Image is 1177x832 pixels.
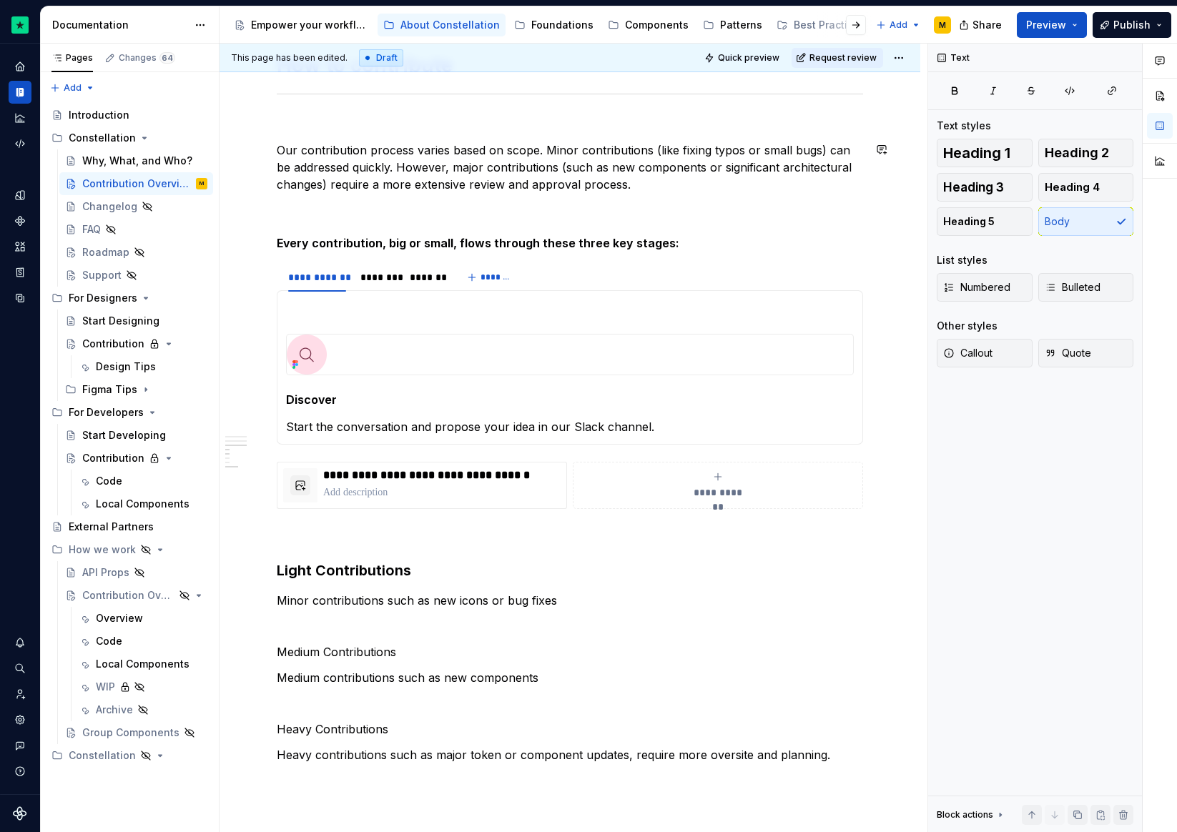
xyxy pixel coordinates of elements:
span: Add [64,82,82,94]
span: Numbered [943,280,1010,294]
button: Publish [1093,12,1171,38]
div: Local Components [96,497,189,511]
div: FAQ [82,222,101,237]
h3: Light Contributions [277,560,863,580]
div: Documentation [52,18,187,32]
div: Group Components [82,725,179,740]
span: Publish [1113,18,1151,32]
span: Heading 2 [1045,146,1109,160]
span: Heading 3 [943,180,1004,194]
a: Components [9,209,31,232]
div: Constellation [46,127,213,149]
div: M [939,19,946,31]
div: M [200,177,204,191]
div: Archive [96,703,133,717]
a: Contribution [59,447,213,470]
div: Storybook stories [9,261,31,284]
span: Add [890,19,907,31]
p: Medium contributions such as new components [277,669,863,686]
button: Add [872,15,925,35]
div: Figma Tips [59,378,213,401]
div: For Developers [46,401,213,424]
div: Start Developing [82,428,166,442]
span: Heading 4 [1045,180,1100,194]
div: Draft [359,49,403,66]
div: Contribution Overview [82,177,193,191]
a: Contribution Overview [59,584,213,607]
a: Contribution OverviewM [59,172,213,195]
a: Documentation [9,81,31,104]
div: Constellation [69,131,136,145]
div: Contribution Overview [82,588,174,603]
a: Overview [73,607,213,630]
a: Local Components [73,492,213,515]
div: Constellation [46,744,213,767]
button: Share [952,12,1011,38]
a: Analytics [9,107,31,129]
a: Code automation [9,132,31,155]
a: Group Components [59,721,213,744]
a: Invite team [9,683,31,705]
button: Request review [792,48,883,68]
a: FAQ [59,218,213,241]
div: Changes [119,52,175,64]
div: Empower your workflow. Build incredible experiences. [251,18,369,32]
span: Quick preview [718,52,779,64]
a: Introduction [46,104,213,127]
div: Assets [9,235,31,258]
svg: Supernova Logo [13,806,27,821]
p: Medium Contributions [277,643,863,660]
img: 36652a23-1e05-4b68-9ffd-20084fdbd865.png [287,335,473,375]
button: Heading 4 [1038,173,1134,202]
div: Page tree [228,11,869,39]
div: Figma Tips [82,382,137,397]
a: Why, What, and Who? [59,149,213,172]
a: Start Developing [59,424,213,447]
div: Code [96,634,122,648]
div: Data sources [9,287,31,309]
button: Quick preview [700,48,786,68]
a: API Props [59,561,213,584]
a: Local Components [73,653,213,675]
button: Numbered [937,273,1033,302]
div: Contribution [82,337,144,351]
a: Archive [73,698,213,721]
a: Components [602,14,694,36]
a: WIP [73,675,213,698]
span: Quote [1045,346,1091,360]
span: Heading 5 [943,214,995,229]
div: Search ⌘K [9,657,31,680]
div: Page tree [46,104,213,767]
div: Other styles [937,319,998,333]
button: Quote [1038,339,1134,367]
div: Support [82,268,122,282]
a: Home [9,55,31,78]
button: Notifications [9,631,31,654]
div: Block actions [937,805,1006,825]
a: Empower your workflow. Build incredible experiences. [228,14,375,36]
div: List styles [937,253,988,267]
div: Start Designing [82,314,159,328]
a: Design Tips [73,355,213,378]
button: Heading 2 [1038,139,1134,167]
button: Heading 5 [937,207,1033,236]
div: Overview [96,611,143,625]
span: Share [972,18,1002,32]
div: Roadmap [82,245,129,259]
a: Patterns [697,14,768,36]
div: Foundations [531,18,594,32]
div: Design Tips [96,360,156,374]
a: External Partners [46,515,213,538]
button: Callout [937,339,1033,367]
div: Contact support [9,734,31,757]
div: External Partners [69,520,154,534]
button: Bulleted [1038,273,1134,302]
div: Why, What, and Who? [82,154,192,168]
div: Changelog [82,199,137,214]
a: Foundations [508,14,599,36]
